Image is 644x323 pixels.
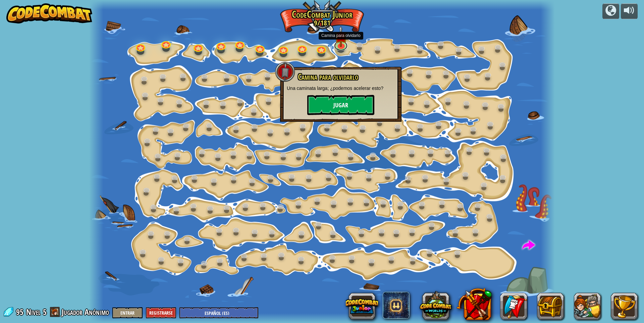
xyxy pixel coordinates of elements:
[621,3,638,19] button: Ajustar volúmen
[146,307,176,318] button: Registrarse
[287,85,395,92] p: Una caminata larga; ¿podemos acelerar esto?
[62,307,109,317] span: Jugador Anónimo
[43,307,47,317] span: 5
[298,71,358,83] span: Camina para olvidarlo
[602,3,619,19] button: Campañas
[335,25,347,47] img: level-banner-unstarted.png
[307,95,374,115] button: Jugar
[26,307,41,318] span: Nivel
[6,3,92,23] img: CodeCombat - Learn how to code by playing a game
[16,307,25,317] span: 95
[112,307,143,318] button: Entrar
